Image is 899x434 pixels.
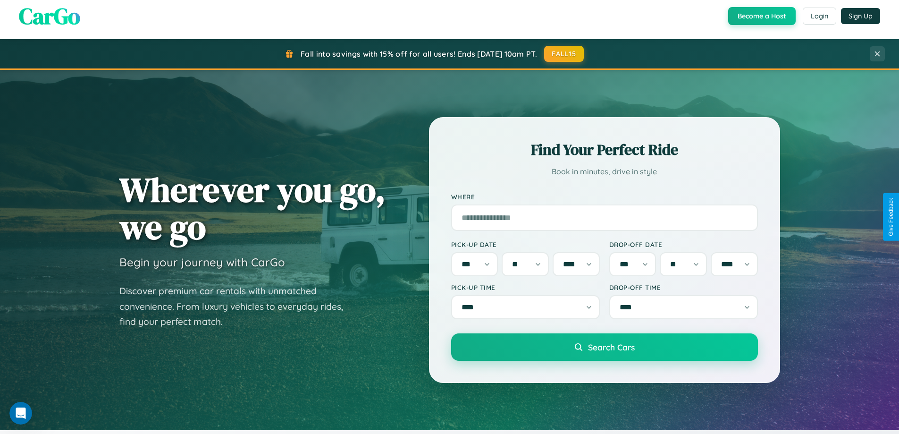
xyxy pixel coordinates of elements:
iframe: Intercom live chat [9,402,32,425]
button: Sign Up [841,8,880,24]
span: Fall into savings with 15% off for all users! Ends [DATE] 10am PT. [301,49,537,59]
h2: Find Your Perfect Ride [451,139,758,160]
label: Pick-up Date [451,240,600,248]
label: Pick-up Time [451,283,600,291]
span: CarGo [19,0,80,32]
h3: Begin your journey with CarGo [119,255,285,269]
h1: Wherever you go, we go [119,171,386,246]
label: Drop-off Time [609,283,758,291]
label: Where [451,193,758,201]
button: Become a Host [728,7,796,25]
div: Give Feedback [888,198,894,236]
label: Drop-off Date [609,240,758,248]
button: Login [803,8,836,25]
p: Book in minutes, drive in style [451,165,758,179]
span: Search Cars [588,342,635,352]
button: Search Cars [451,333,758,361]
p: Discover premium car rentals with unmatched convenience. From luxury vehicles to everyday rides, ... [119,283,355,330]
button: FALL15 [544,46,584,62]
